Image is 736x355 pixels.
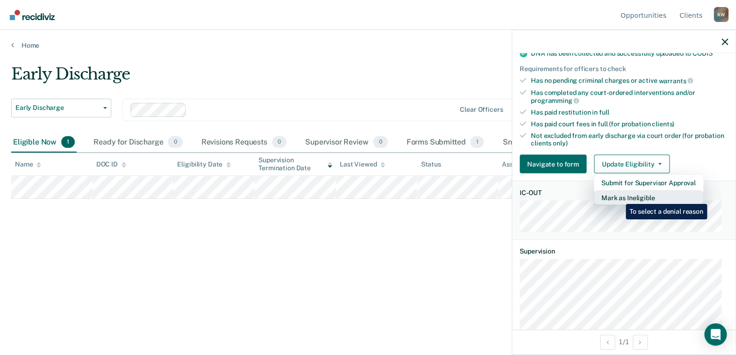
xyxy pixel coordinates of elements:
[594,175,703,205] div: Dropdown Menu
[61,136,75,148] span: 1
[520,155,586,174] button: Navigate to form
[11,41,725,50] a: Home
[714,7,729,22] button: Profile dropdown button
[520,247,728,255] dt: Supervision
[303,132,390,153] div: Supervisor Review
[531,88,728,104] div: Has completed any court-ordered interventions and/or
[594,190,703,205] button: Mark as Ineligible
[520,189,728,197] dt: IC-OUT
[11,132,77,153] div: Eligible Now
[168,136,182,148] span: 0
[652,120,674,127] span: clients)
[373,136,387,148] span: 0
[177,160,231,168] div: Eligibility Date
[531,77,728,85] div: Has no pending criminal charges or active
[531,50,728,58] div: DNA has been collected and successfully uploaded to
[531,97,579,104] span: programming
[11,65,563,91] div: Early Discharge
[633,334,648,349] button: Next Opportunity
[594,155,670,174] button: Update Eligibility
[340,160,385,168] div: Last Viewed
[272,136,286,148] span: 0
[520,155,590,174] a: Navigate to form link
[500,132,556,153] div: Snoozed
[15,104,100,112] span: Early Discharge
[658,77,693,84] span: warrants
[460,106,503,114] div: Clear officers
[704,323,727,346] div: Open Intercom Messenger
[531,131,728,147] div: Not excluded from early discharge via court order (for probation clients
[600,334,615,349] button: Previous Opportunity
[520,65,728,73] div: Requirements for officers to check
[10,10,55,20] img: Recidiviz
[96,160,126,168] div: DOC ID
[693,50,712,57] span: CODIS
[421,160,441,168] div: Status
[258,156,332,172] div: Supervision Termination Date
[15,160,41,168] div: Name
[502,160,546,168] div: Assigned to
[531,109,728,116] div: Has paid restitution in
[200,132,288,153] div: Revisions Requests
[553,139,567,147] span: only)
[470,136,484,148] span: 1
[594,175,703,190] button: Submit for Supervisor Approval
[714,7,729,22] div: K W
[531,120,728,128] div: Has paid court fees in full (for probation
[405,132,486,153] div: Forms Submitted
[92,132,184,153] div: Ready for Discharge
[599,109,609,116] span: full
[512,329,736,354] div: 1 / 1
